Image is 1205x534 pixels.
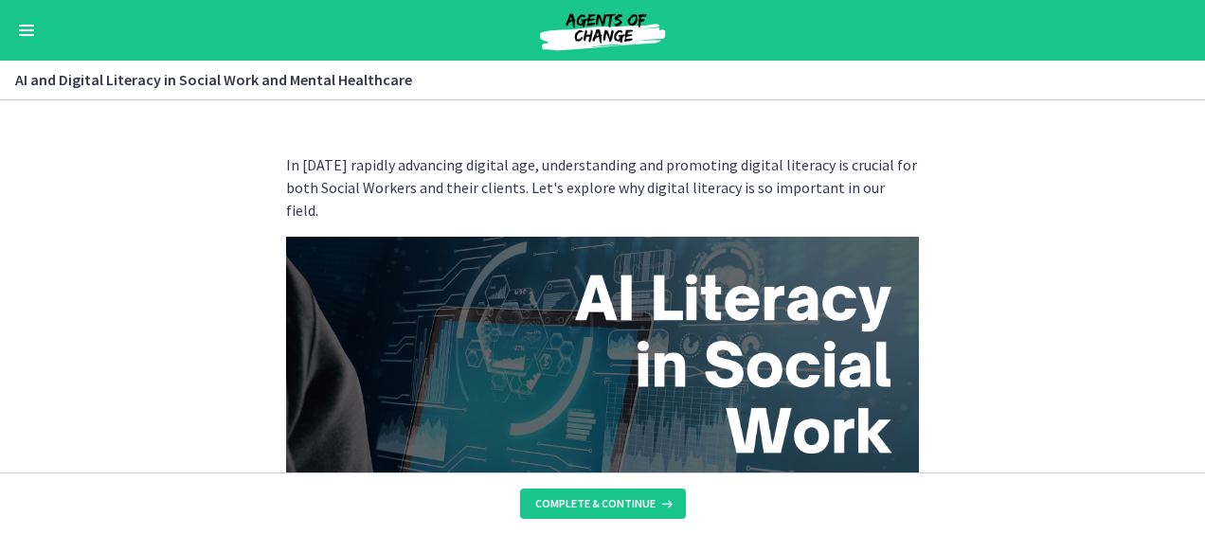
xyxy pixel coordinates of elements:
button: Enable menu [15,19,38,42]
button: Complete & continue [520,489,686,519]
h3: AI and Digital Literacy in Social Work and Mental Healthcare [15,68,1167,91]
img: Agents of Change [489,8,716,53]
p: In [DATE] rapidly advancing digital age, understanding and promoting digital literacy is crucial ... [286,153,919,222]
span: Complete & continue [535,496,656,511]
